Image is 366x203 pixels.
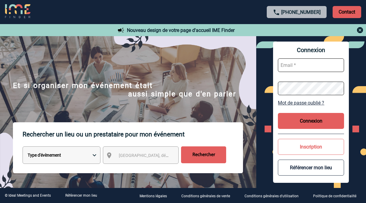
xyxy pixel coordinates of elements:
[278,139,344,155] button: Inscription
[181,194,230,198] p: Conditions générales de vente
[333,6,361,18] p: Contact
[278,58,344,72] input: Email *
[278,46,344,54] span: Connexion
[119,153,202,158] span: [GEOGRAPHIC_DATA], département, région...
[140,194,167,198] p: Mentions légales
[278,160,344,176] button: Référencer mon lieu
[278,113,344,129] button: Connexion
[23,122,243,146] p: Rechercher un lieu ou un prestataire pour mon événement
[240,193,308,198] a: Conditions générales d'utilisation
[281,9,321,15] a: [PHONE_NUMBER]
[245,194,299,198] p: Conditions générales d'utilisation
[308,193,366,198] a: Politique de confidentialité
[278,100,344,106] a: Mot de passe oublié ?
[273,9,280,16] img: call-24-px.png
[5,193,51,198] div: © Ideal Meetings and Events
[177,193,240,198] a: Conditions générales de vente
[313,194,356,198] p: Politique de confidentialité
[65,193,97,198] a: Référencer mon lieu
[181,146,226,163] input: Rechercher
[135,193,177,198] a: Mentions légales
